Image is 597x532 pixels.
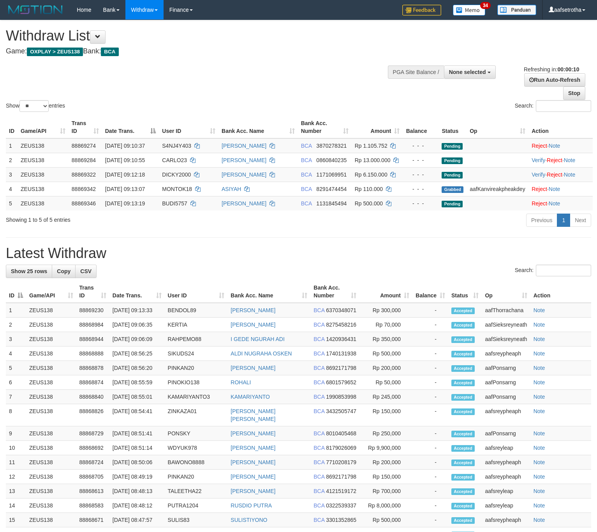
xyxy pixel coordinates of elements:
td: 7 [6,390,26,404]
td: - [412,441,448,455]
span: Copy 1171069951 to clipboard [316,171,347,178]
span: CSV [80,268,92,274]
a: Note [534,336,545,342]
td: aafPonsarng [482,426,530,441]
img: Feedback.jpg [402,5,441,16]
td: 88868878 [76,361,109,375]
span: Accepted [451,351,475,357]
a: [PERSON_NAME] [231,322,275,328]
td: PINKAN20 [165,470,228,484]
th: User ID: activate to sort column ascending [165,281,228,303]
td: ZINKAZA01 [165,404,228,426]
span: Pending [442,143,463,150]
a: RUSDIO PUTRA [231,502,272,509]
td: - [412,318,448,332]
a: Note [534,394,545,400]
div: Showing 1 to 5 of 5 entries [6,213,243,224]
th: Balance [403,116,439,138]
span: Copy 8010405468 to clipboard [326,430,356,437]
span: Copy 6801579652 to clipboard [326,379,356,385]
th: Bank Acc. Number: activate to sort column ascending [310,281,359,303]
td: Rp 70,000 [359,318,412,332]
td: Rp 350,000 [359,332,412,346]
td: aafPonsarng [482,375,530,390]
a: Note [549,200,560,207]
span: 34 [480,2,491,9]
th: Status [439,116,467,138]
span: [DATE] 09:10:37 [105,143,145,149]
td: ZEUS138 [26,426,76,441]
td: KAMARIYANTO3 [165,390,228,404]
td: Rp 200,000 [359,361,412,375]
span: DICKY2000 [162,171,191,178]
h1: Latest Withdraw [6,246,591,261]
td: ZEUS138 [26,390,76,404]
td: 88868840 [76,390,109,404]
img: MOTION_logo.png [6,4,65,16]
td: 88868613 [76,484,109,498]
td: - [412,361,448,375]
img: panduan.png [497,5,536,15]
th: User ID: activate to sort column ascending [159,116,218,138]
td: 5 [6,361,26,375]
a: [PERSON_NAME] [231,307,275,313]
td: ZEUS138 [26,470,76,484]
td: SIKUDS24 [165,346,228,361]
a: Previous [526,214,557,227]
span: Copy 8692171798 to clipboard [326,474,356,480]
a: CSV [75,265,97,278]
td: - [412,332,448,346]
td: · [528,138,593,153]
td: 12 [6,470,26,484]
td: · [528,182,593,196]
span: Rp 6.150.000 [355,171,387,178]
span: [DATE] 09:13:07 [105,186,145,192]
span: [DATE] 09:12:18 [105,171,145,178]
span: BUDI5757 [162,200,187,207]
td: ZEUS138 [18,167,69,182]
th: Game/API: activate to sort column ascending [18,116,69,138]
td: aafsreypheaph [482,470,530,484]
td: - [412,303,448,318]
span: 88869284 [72,157,96,163]
th: ID [6,116,18,138]
th: Op: activate to sort column ascending [482,281,530,303]
a: [PERSON_NAME] [222,157,266,163]
td: · · [528,153,593,167]
span: BCA [301,200,312,207]
input: Search: [536,265,591,276]
td: ZEUS138 [26,346,76,361]
td: [DATE] 08:56:20 [109,361,165,375]
span: BCA [313,379,324,385]
td: ZEUS138 [26,455,76,470]
span: Accepted [451,308,475,314]
span: Copy 8179026069 to clipboard [326,445,356,451]
a: Note [564,157,576,163]
span: Copy 1420936431 to clipboard [326,336,356,342]
td: aafsreyleap [482,441,530,455]
span: Accepted [451,322,475,329]
a: ASIYAH [222,186,241,192]
th: Action [528,116,593,138]
th: Bank Acc. Name: activate to sort column ascending [227,281,310,303]
th: Date Trans.: activate to sort column ascending [109,281,165,303]
a: Note [534,322,545,328]
th: Amount: activate to sort column ascending [359,281,412,303]
a: Note [564,171,576,178]
a: [PERSON_NAME] [222,143,266,149]
td: - [412,484,448,498]
td: ZEUS138 [18,196,69,210]
span: Copy 3432505747 to clipboard [326,408,356,414]
td: ZEUS138 [26,318,76,332]
h1: Withdraw List [6,28,390,44]
td: BAWONO8888 [165,455,228,470]
td: - [412,426,448,441]
td: - [412,470,448,484]
a: [PERSON_NAME] [231,474,275,480]
span: None selected [449,69,486,75]
span: Accepted [451,445,475,452]
a: ALDI NUGRAHA OSKEN [231,350,292,357]
td: [DATE] 08:55:01 [109,390,165,404]
span: Accepted [451,336,475,343]
th: ID: activate to sort column descending [6,281,26,303]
